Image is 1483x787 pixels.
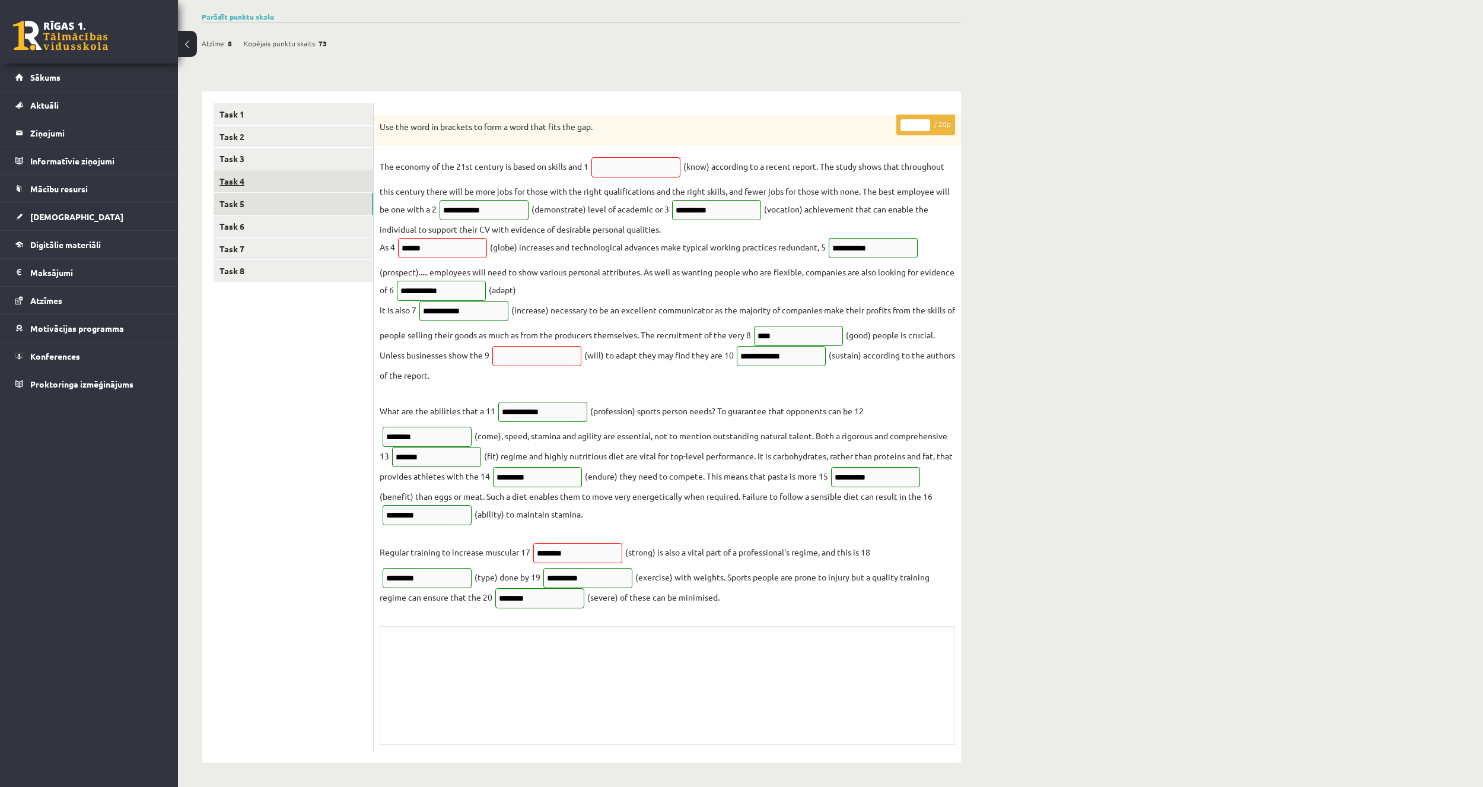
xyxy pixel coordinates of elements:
[15,64,163,91] a: Sākums
[214,126,373,148] a: Task 2
[214,193,373,215] a: Task 5
[244,34,317,52] span: Kopējais punktu skaits:
[214,170,373,192] a: Task 4
[30,323,124,334] span: Motivācijas programma
[319,34,327,52] span: 73
[380,157,955,608] fieldset: (know) according to a recent report. The study shows that throughout this century there will be m...
[15,259,163,286] a: Maksājumi
[15,91,163,119] a: Aktuāli
[380,121,896,133] p: Use the word in brackets to form a word that fits the gap.
[30,183,88,194] span: Mācību resursi
[214,148,373,170] a: Task 3
[30,211,123,222] span: [DEMOGRAPHIC_DATA]
[15,175,163,202] a: Mācību resursi
[380,384,495,420] p: What are the abilities that a 11
[228,34,232,52] span: 8
[214,260,373,282] a: Task 8
[30,119,163,147] legend: Ziņojumi
[202,34,226,52] span: Atzīme:
[214,238,373,260] a: Task 7
[30,379,133,389] span: Proktoringa izmēģinājums
[380,525,530,561] p: Regular training to increase muscular 17
[202,12,274,21] a: Parādīt punktu skalu
[214,103,373,125] a: Task 1
[30,295,62,306] span: Atzīmes
[15,315,163,342] a: Motivācijas programma
[15,287,163,314] a: Atzīmes
[30,100,59,110] span: Aktuāli
[380,157,588,175] p: The economy of the 21st century is based on skills and 1
[30,147,163,174] legend: Informatīvie ziņojumi
[30,72,61,82] span: Sākums
[15,119,163,147] a: Ziņojumi
[30,351,80,361] span: Konferences
[15,203,163,230] a: [DEMOGRAPHIC_DATA]
[380,238,395,256] p: As 4
[15,370,163,398] a: Proktoringa izmēģinājums
[380,301,416,319] p: It is also 7
[15,147,163,174] a: Informatīvie ziņojumi
[15,231,163,258] a: Digitālie materiāli
[30,239,101,250] span: Digitālie materiāli
[30,259,163,286] legend: Maksājumi
[13,21,108,50] a: Rīgas 1. Tālmācības vidusskola
[896,115,955,135] p: / 20p
[214,215,373,237] a: Task 6
[15,342,163,370] a: Konferences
